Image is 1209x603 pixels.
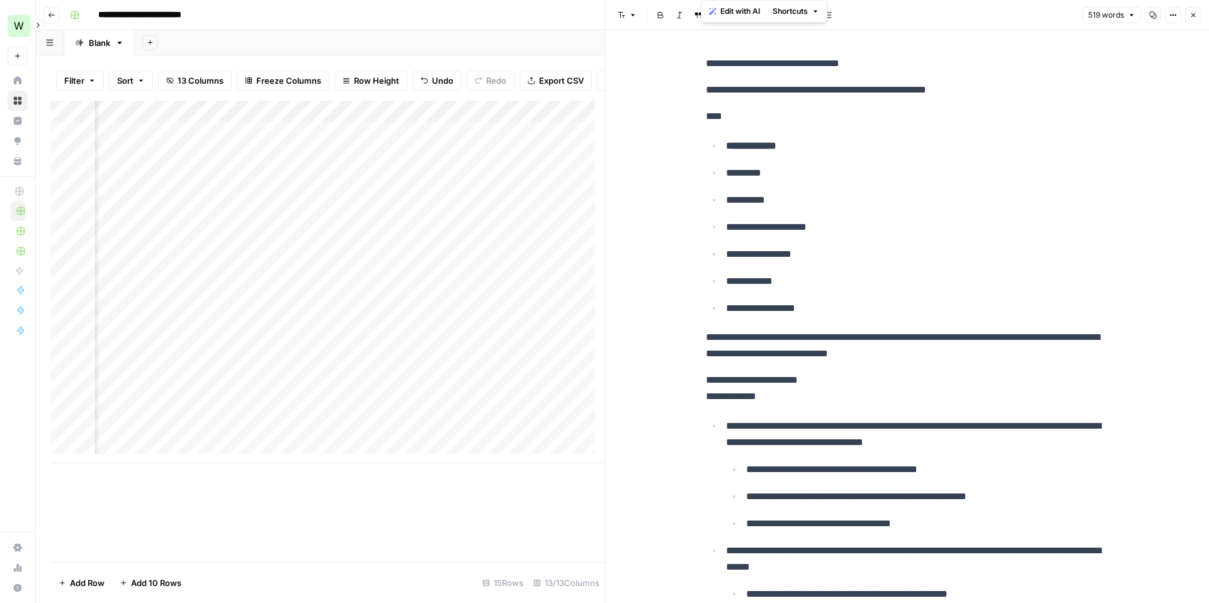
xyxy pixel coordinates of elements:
[64,74,84,87] span: Filter
[256,74,321,87] span: Freeze Columns
[467,70,514,91] button: Redo
[8,70,28,91] a: Home
[56,70,104,91] button: Filter
[70,577,105,589] span: Add Row
[89,37,110,49] div: Blank
[1088,9,1124,21] span: 519 words
[354,74,399,87] span: Row Height
[64,30,135,55] a: Blank
[539,74,584,87] span: Export CSV
[486,74,506,87] span: Redo
[528,573,604,593] div: 13/13 Columns
[720,6,760,17] span: Edit with AI
[8,151,28,171] a: Your Data
[412,70,462,91] button: Undo
[8,10,28,42] button: Workspace: Workspace1
[51,573,112,593] button: Add Row
[704,3,765,20] button: Edit with AI
[334,70,407,91] button: Row Height
[14,18,24,33] span: W
[1082,7,1141,23] button: 519 words
[117,74,133,87] span: Sort
[432,74,453,87] span: Undo
[112,573,189,593] button: Add 10 Rows
[237,70,329,91] button: Freeze Columns
[768,3,824,20] button: Shortcuts
[131,577,181,589] span: Add 10 Rows
[109,70,153,91] button: Sort
[8,91,28,111] a: Browse
[477,573,528,593] div: 15 Rows
[8,558,28,578] a: Usage
[178,74,224,87] span: 13 Columns
[158,70,232,91] button: 13 Columns
[8,578,28,598] button: Help + Support
[8,538,28,558] a: Settings
[773,6,808,17] span: Shortcuts
[8,111,28,131] a: Insights
[519,70,592,91] button: Export CSV
[8,131,28,151] a: Opportunities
